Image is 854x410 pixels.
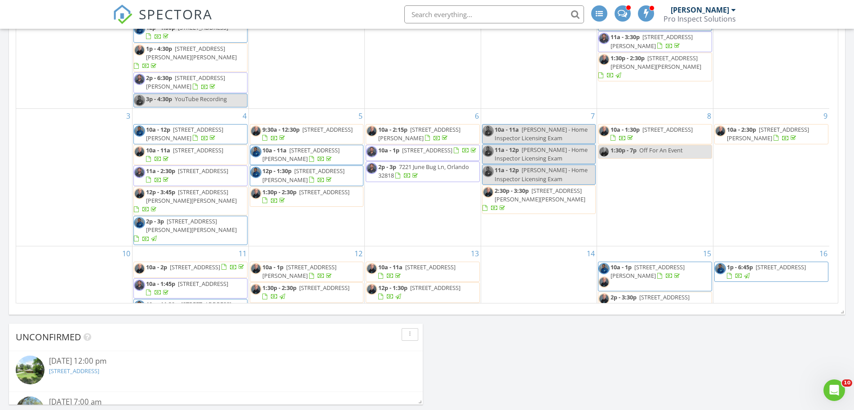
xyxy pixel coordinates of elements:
[714,262,828,282] a: 1p - 6:45p [STREET_ADDRESS]
[756,263,806,271] span: [STREET_ADDRESS]
[378,263,403,271] span: 10a - 11a
[146,74,225,90] a: 2p - 6:30p [STREET_ADDRESS][PERSON_NAME]
[365,108,481,246] td: Go to August 6, 2025
[482,166,494,177] img: qbell_headshot.jpg
[133,278,248,299] a: 10a - 1:45p [STREET_ADDRESS]
[146,300,231,317] a: 10a - 11:30a [STREET_ADDRESS]
[705,109,713,123] a: Go to August 8, 2025
[134,45,237,70] a: 1p - 4:30p [STREET_ADDRESS][PERSON_NAME][PERSON_NAME]
[134,95,145,106] img: qbell_headshot.jpg
[146,125,170,134] span: 10a - 12p
[250,165,364,186] a: 12p - 1:30p [STREET_ADDRESS][PERSON_NAME]
[495,125,588,142] span: [PERSON_NAME] - Home Inspector Licensing Exam
[134,188,237,213] a: 12p - 3:45p [STREET_ADDRESS][PERSON_NAME][PERSON_NAME]
[727,125,809,142] a: 10a - 2:30p [STREET_ADDRESS][PERSON_NAME]
[495,166,519,174] span: 11a - 12p
[482,185,596,214] a: 2:30p - 3:30p [STREET_ADDRESS][PERSON_NAME][PERSON_NAME]
[378,284,460,300] a: 12p - 1:30p [STREET_ADDRESS]
[134,125,145,137] img: qbell_headshot.jpg
[178,280,228,288] span: [STREET_ADDRESS]
[49,356,383,367] div: [DATE] 12:00 pm
[598,293,610,304] img: danny_headshot_1.jpg
[146,74,172,82] span: 2p - 6:30p
[495,166,588,183] span: [PERSON_NAME] - Home Inspector Licensing Exam
[146,188,237,205] span: [STREET_ADDRESS][PERSON_NAME][PERSON_NAME]
[639,146,683,154] span: Off For An Event
[611,33,693,49] span: [STREET_ADDRESS][PERSON_NAME]
[366,282,480,303] a: 12p - 1:30p [STREET_ADDRESS]
[173,146,223,154] span: [STREET_ADDRESS]
[133,246,249,333] td: Go to August 11, 2025
[482,146,494,157] img: qbell_headshot.jpg
[134,280,145,291] img: hector_cortes.jpg
[713,108,829,246] td: Go to August 9, 2025
[262,284,296,292] span: 1:30p - 2:30p
[611,125,693,142] a: 10a - 1:30p [STREET_ADDRESS]
[727,125,756,134] span: 10a - 2:30p
[365,246,481,333] td: Go to August 13, 2025
[611,146,637,154] span: 1:30p - 7p
[146,263,167,271] span: 10a - 2p
[250,262,364,282] a: 10a - 1p [STREET_ADDRESS][PERSON_NAME]
[366,125,377,137] img: danny_headshot_1.jpg
[611,293,690,310] a: 2p - 3:30p [STREET_ADDRESS]
[598,262,712,291] a: 10a - 1p [STREET_ADDRESS][PERSON_NAME]
[482,187,494,198] img: danny_headshot_1.jpg
[146,217,237,234] span: [STREET_ADDRESS][PERSON_NAME][PERSON_NAME]
[250,167,261,178] img: qbell_headshot.jpg
[714,124,828,144] a: 10a - 2:30p [STREET_ADDRESS][PERSON_NAME]
[16,108,133,246] td: Go to August 3, 2025
[250,187,364,207] a: 1:30p - 2:30p [STREET_ADDRESS]
[134,300,145,312] img: qbell_headshot.jpg
[133,108,249,246] td: Go to August 4, 2025
[597,108,713,246] td: Go to August 8, 2025
[482,187,585,212] a: 2:30p - 3:30p [STREET_ADDRESS][PERSON_NAME][PERSON_NAME]
[16,356,416,387] a: [DATE] 12:00 pm [STREET_ADDRESS]
[598,33,610,44] img: hector_cortes.jpg
[262,125,353,142] a: 9:30a - 12:30p [STREET_ADDRESS]
[402,146,452,154] span: [STREET_ADDRESS]
[366,145,480,161] a: 10a - 1p [STREET_ADDRESS]
[378,163,469,179] a: 2p - 3p 7221 June Bug Ln, Orlando 32818
[598,54,701,79] a: 1:30p - 2:30p [STREET_ADDRESS][PERSON_NAME][PERSON_NAME]
[262,167,345,183] a: 12p - 1:30p [STREET_ADDRESS][PERSON_NAME]
[262,263,336,280] span: [STREET_ADDRESS][PERSON_NAME]
[146,45,237,61] span: [STREET_ADDRESS][PERSON_NAME][PERSON_NAME]
[146,217,164,225] span: 2p - 3p
[353,246,364,261] a: Go to August 12, 2025
[146,146,223,163] a: 10a - 11a [STREET_ADDRESS]
[133,216,248,245] a: 2p - 3p [STREET_ADDRESS][PERSON_NAME][PERSON_NAME]
[378,163,469,179] span: 7221 June Bug Ln, Orlando 32818
[366,262,480,282] a: 10a - 11a [STREET_ADDRESS]
[366,163,377,174] img: hector_cortes.jpg
[133,187,248,216] a: 12p - 3:45p [STREET_ADDRESS][PERSON_NAME][PERSON_NAME]
[146,280,175,288] span: 10a - 1:45p
[16,331,81,343] span: Unconfirmed
[250,284,261,295] img: danny_headshot_1.jpg
[495,187,529,195] span: 2:30p - 3:30p
[146,300,178,308] span: 10a - 11:30a
[262,125,300,134] span: 9:30a - 12:30p
[49,397,383,408] div: [DATE] 7:00 am
[134,74,145,85] img: hector_cortes.jpg
[611,33,693,49] a: 11a - 3:30p [STREET_ADDRESS][PERSON_NAME]
[146,23,228,40] a: 12p - 1:30p [STREET_ADDRESS]
[146,125,223,142] a: 10a - 12p [STREET_ADDRESS][PERSON_NAME]
[378,284,407,292] span: 12p - 1:30p
[113,4,133,24] img: The Best Home Inspection Software - Spectora
[262,167,292,175] span: 12p - 1:30p
[146,188,175,196] span: 12p - 3:45p
[146,146,170,154] span: 10a - 11a
[598,31,712,52] a: 11a - 3:30p [STREET_ADDRESS][PERSON_NAME]
[134,146,145,157] img: danny_headshot_1.jpg
[378,263,456,280] a: 10a - 11a [STREET_ADDRESS]
[671,5,729,14] div: [PERSON_NAME]
[133,299,248,319] a: 10a - 11:30a [STREET_ADDRESS]
[237,246,248,261] a: Go to August 11, 2025
[146,263,246,271] a: 10a - 2p [STREET_ADDRESS]
[113,12,212,31] a: SPECTORA
[404,5,584,23] input: Search everything...
[598,263,610,274] img: qbell_headshot.jpg
[598,54,610,65] img: danny_headshot_1.jpg
[378,163,396,171] span: 2p - 3p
